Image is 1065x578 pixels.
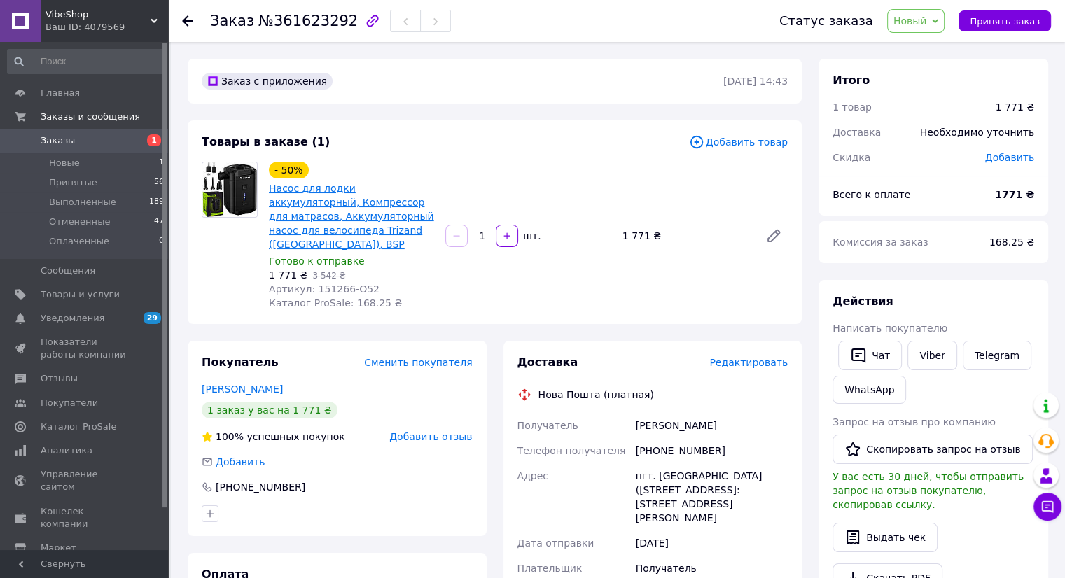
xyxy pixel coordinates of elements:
span: Плательщик [517,563,583,574]
img: Насос для лодки аккумуляторный, Компрессор для матрасов, Аккумуляторный насос для велосипеда Triz... [202,162,257,217]
span: Каталог ProSale [41,421,116,433]
span: Оплаченные [49,235,109,248]
div: шт. [520,229,542,243]
span: Отзывы [41,372,78,385]
span: Маркет [41,542,76,554]
span: Добавить [216,456,265,467]
button: Скопировать запрос на отзыв [833,435,1033,464]
span: 168.25 ₴ [989,237,1034,248]
a: [PERSON_NAME] [202,383,283,395]
span: 1 [147,134,161,146]
span: Артикул: 151266-O52 [269,283,380,295]
span: Дата отправки [517,537,594,549]
span: Новый [893,15,927,27]
a: Редактировать [760,222,788,250]
span: Получатель [517,420,578,431]
span: Сообщения [41,265,95,277]
span: Кошелек компании [41,505,130,530]
span: Каталог ProSale: 168.25 ₴ [269,297,402,309]
span: Управление сайтом [41,468,130,493]
span: Адрес [517,470,548,481]
span: 47 [154,216,164,228]
button: Выдать чек [833,523,938,552]
span: Добавить отзыв [389,431,472,442]
span: 0 [159,235,164,248]
div: успешных покупок [202,430,345,444]
span: Всего к оплате [833,189,910,200]
div: 1 771 ₴ [617,226,754,246]
span: Доставка [833,127,881,138]
span: №361623292 [258,13,358,29]
span: Запрос на отзыв про компанию [833,416,996,428]
span: Главная [41,87,80,99]
div: Ваш ID: 4079569 [46,21,168,34]
div: - 50% [269,162,309,178]
span: 1 [159,157,164,169]
span: Готово к отправке [269,255,365,267]
span: Покупатель [202,355,278,369]
span: Действия [833,295,893,308]
span: VibeShop [46,8,151,21]
span: Показатели работы компании [41,336,130,361]
span: Заказы и сообщения [41,111,140,123]
span: 1 товар [833,101,872,113]
div: Статус заказа [779,14,873,28]
input: Поиск [7,49,165,74]
div: Вернуться назад [182,14,193,28]
time: [DATE] 14:43 [723,76,788,87]
div: Нова Пошта (платная) [535,388,657,402]
div: Заказ с приложения [202,73,333,90]
div: 1 заказ у вас на 1 771 ₴ [202,402,337,418]
span: Принять заказ [970,16,1040,27]
span: 56 [154,176,164,189]
span: Телефон получателя [517,445,626,456]
button: Чат с покупателем [1033,493,1061,521]
span: 3 542 ₴ [312,271,345,281]
span: Новые [49,157,80,169]
span: Добавить [985,152,1034,163]
b: 1771 ₴ [995,189,1034,200]
span: 29 [144,312,161,324]
a: Telegram [963,341,1031,370]
span: Отмененные [49,216,110,228]
div: пгт. [GEOGRAPHIC_DATA] ([STREET_ADDRESS]: [STREET_ADDRESS][PERSON_NAME] [633,463,791,530]
span: Уведомления [41,312,104,325]
button: Принять заказ [959,10,1051,31]
span: Доставка [517,355,578,369]
div: [PHONE_NUMBER] [214,480,307,494]
span: Выполненные [49,196,116,209]
div: Необходимо уточнить [912,117,1043,148]
span: Скидка [833,152,870,163]
span: Заказы [41,134,75,147]
span: 100% [216,431,244,442]
span: Заказ [210,13,254,29]
div: [DATE] [633,530,791,556]
div: [PHONE_NUMBER] [633,438,791,463]
span: Сменить покупателя [364,357,472,368]
span: Написать покупателю [833,323,947,334]
div: [PERSON_NAME] [633,413,791,438]
span: Принятые [49,176,97,189]
span: Комиссия за заказ [833,237,928,248]
span: Товары в заказе (1) [202,135,330,148]
a: WhatsApp [833,376,906,404]
span: Покупатели [41,397,98,409]
a: Насос для лодки аккумуляторный, Компрессор для матрасов, Аккумуляторный насос для велосипеда Triz... [269,183,434,250]
span: У вас есть 30 дней, чтобы отправить запрос на отзыв покупателю, скопировав ссылку. [833,471,1024,510]
span: Товары и услуги [41,288,120,301]
span: 189 [149,196,164,209]
div: 1 771 ₴ [996,100,1034,114]
span: Аналитика [41,444,92,457]
span: Добавить товар [689,134,788,150]
span: Итого [833,73,870,87]
a: Viber [907,341,956,370]
button: Чат [838,341,902,370]
span: Редактировать [709,357,788,368]
span: 1 771 ₴ [269,269,307,281]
